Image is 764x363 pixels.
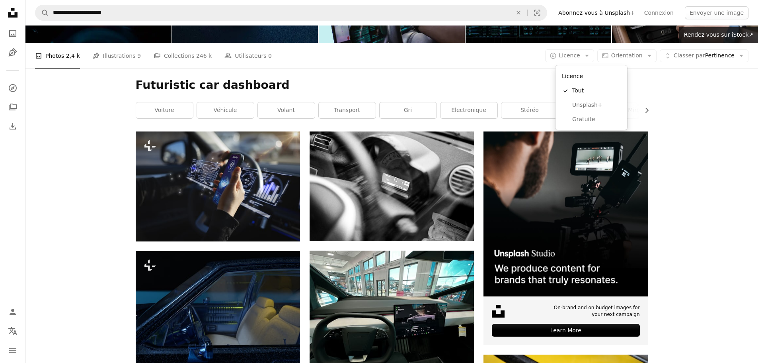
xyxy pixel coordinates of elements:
span: Tout [572,87,621,95]
div: Licence [555,65,627,130]
button: Licence [545,49,594,62]
span: Licence [559,52,580,59]
button: Orientation [597,49,657,62]
span: Unsplash+ [572,101,621,109]
span: Gratuite [572,116,621,124]
div: Licence [559,69,624,84]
